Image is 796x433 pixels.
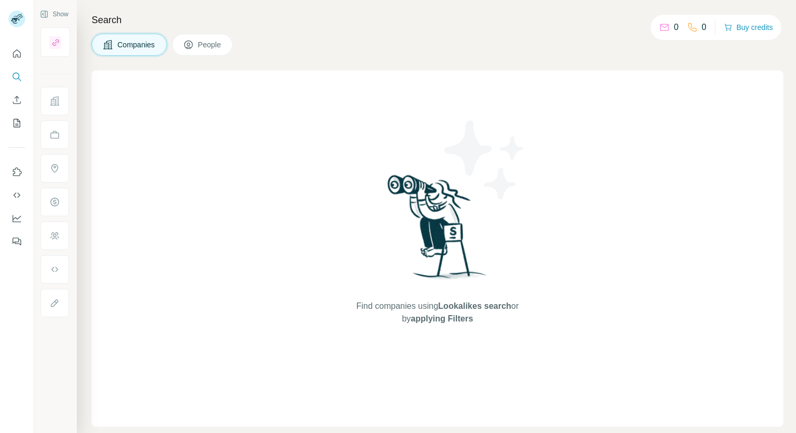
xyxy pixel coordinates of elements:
[411,314,473,323] span: applying Filters
[8,209,25,228] button: Dashboard
[33,6,76,22] button: Show
[438,301,511,310] span: Lookalikes search
[437,113,532,207] img: Surfe Illustration - Stars
[8,67,25,86] button: Search
[353,300,522,325] span: Find companies using or by
[674,21,679,34] p: 0
[8,232,25,251] button: Feedback
[8,186,25,205] button: Use Surfe API
[8,90,25,109] button: Enrich CSV
[8,44,25,63] button: Quick start
[702,21,707,34] p: 0
[8,114,25,133] button: My lists
[724,20,773,35] button: Buy credits
[92,13,783,27] h4: Search
[198,39,222,50] span: People
[117,39,156,50] span: Companies
[8,163,25,182] button: Use Surfe on LinkedIn
[383,172,492,289] img: Surfe Illustration - Woman searching with binoculars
